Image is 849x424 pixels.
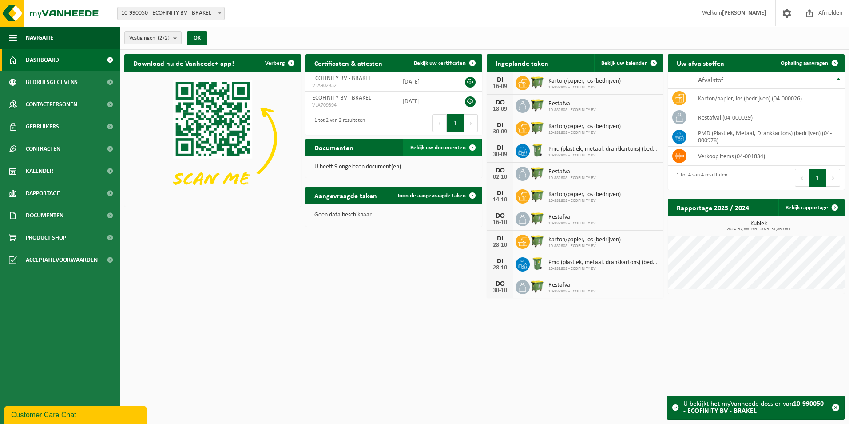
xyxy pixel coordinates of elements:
h2: Rapportage 2025 / 2024 [668,199,758,216]
span: VLA709394 [312,102,389,109]
span: Karton/papier, los (bedrijven) [548,123,621,130]
span: Dashboard [26,49,59,71]
div: 1 tot 2 van 2 resultaten [310,113,365,133]
span: Rapportage [26,182,60,204]
span: Product Shop [26,227,66,249]
div: DI [491,144,509,152]
span: Karton/papier, los (bedrijven) [548,78,621,85]
a: Bekijk uw certificaten [407,54,481,72]
span: 10-882808 - ECOFINITY BV [548,176,596,181]
div: U bekijkt het myVanheede dossier van [683,396,827,419]
span: Karton/papier, los (bedrijven) [548,236,621,244]
span: Documenten [26,204,63,227]
a: Bekijk uw documenten [403,139,481,156]
div: DI [491,190,509,197]
img: WB-1100-HPE-GN-51 [530,165,545,180]
span: Bekijk uw kalender [601,60,647,66]
span: Vestigingen [129,32,170,45]
span: Contactpersonen [26,93,77,116]
td: karton/papier, los (bedrijven) (04-000026) [691,89,845,108]
span: Restafval [548,214,596,221]
count: (2/2) [158,35,170,41]
div: DO [491,99,509,106]
div: DO [491,167,509,174]
span: Restafval [548,168,596,176]
h2: Aangevraagde taken [305,187,386,204]
a: Bekijk rapportage [778,199,844,216]
h2: Uw afvalstoffen [668,54,733,72]
iframe: chat widget [4,404,148,424]
div: DI [491,235,509,242]
img: WB-0240-HPE-GN-50 [530,256,545,271]
span: Bekijk uw certificaten [414,60,466,66]
button: Vestigingen(2/2) [124,31,182,44]
a: Ophaling aanvragen [774,54,844,72]
p: Geen data beschikbaar. [314,212,473,218]
span: 10-990050 - ECOFINITY BV - BRAKEL [118,7,224,20]
span: 10-882808 - ECOFINITY BV [548,85,621,90]
h2: Download nu de Vanheede+ app! [124,54,243,72]
td: [DATE] [396,92,449,111]
span: Pmd (plastiek, metaal, drankkartons) (bedrijven) [548,146,659,153]
span: 10-882808 - ECOFINITY BV [548,221,596,226]
span: Contracten [26,138,60,160]
a: Bekijk uw kalender [594,54,663,72]
button: Next [464,114,478,132]
td: PMD (Plastiek, Metaal, Drankkartons) (bedrijven) (04-000978) [691,127,845,147]
div: 30-09 [491,152,509,158]
div: DI [491,258,509,265]
div: DO [491,280,509,288]
img: WB-1100-HPE-GN-51 [530,211,545,226]
span: Verberg [265,60,285,66]
img: WB-1100-HPE-GN-51 [530,188,545,203]
div: DO [491,212,509,220]
div: 16-10 [491,220,509,226]
button: Next [826,169,840,187]
span: ECOFINITY BV - BRAKEL [312,95,371,101]
button: Previous [432,114,447,132]
div: 02-10 [491,174,509,180]
span: 10-882808 - ECOFINITY BV [548,289,596,294]
span: 10-882808 - ECOFINITY BV [548,266,659,272]
h2: Certificaten & attesten [305,54,391,72]
strong: [PERSON_NAME] [722,10,766,16]
img: WB-1100-HPE-GN-51 [530,120,545,135]
span: Navigatie [26,27,53,49]
strong: 10-990050 - ECOFINITY BV - BRAKEL [683,400,824,415]
span: Bekijk uw documenten [410,145,466,151]
td: restafval (04-000029) [691,108,845,127]
button: Verberg [258,54,300,72]
td: [DATE] [396,72,449,92]
button: Previous [795,169,809,187]
div: 30-10 [491,288,509,294]
span: 2024: 57,880 m3 - 2025: 31,860 m3 [672,227,845,232]
div: DI [491,122,509,129]
span: 10-882808 - ECOFINITY BV [548,130,621,136]
div: 18-09 [491,106,509,112]
span: Kalender [26,160,53,182]
span: Restafval [548,282,596,289]
span: 10-882808 - ECOFINITY BV [548,108,596,113]
div: 28-10 [491,265,509,271]
div: 14-10 [491,197,509,203]
a: Toon de aangevraagde taken [390,187,481,204]
span: Bedrijfsgegevens [26,71,78,93]
h2: Ingeplande taken [487,54,557,72]
span: Toon de aangevraagde taken [397,193,466,199]
img: WB-1100-HPE-GN-51 [530,75,545,90]
img: Download de VHEPlus App [124,72,301,205]
img: WB-0240-HPE-GN-50 [530,143,545,158]
h2: Documenten [305,139,362,156]
span: 10-882808 - ECOFINITY BV [548,153,659,158]
img: WB-1100-HPE-GN-51 [530,233,545,248]
span: 10-882808 - ECOFINITY BV [548,244,621,249]
span: 10-990050 - ECOFINITY BV - BRAKEL [117,7,225,20]
span: 10-882808 - ECOFINITY BV [548,198,621,204]
div: DI [491,76,509,84]
span: Acceptatievoorwaarden [26,249,98,271]
div: 16-09 [491,84,509,90]
img: WB-1100-HPE-GN-51 [530,97,545,112]
img: WB-1100-HPE-GN-51 [530,279,545,294]
span: Gebruikers [26,116,59,138]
